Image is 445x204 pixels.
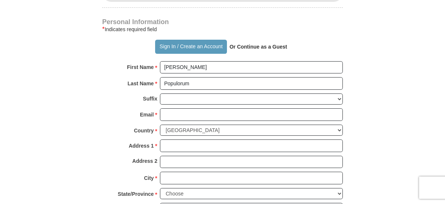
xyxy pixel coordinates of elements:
h4: Personal Information [102,19,343,25]
div: Indicates required field [102,25,343,34]
strong: Email [140,109,154,120]
strong: State/Province [118,189,154,199]
strong: First Name [127,62,154,72]
strong: Address 2 [132,156,157,166]
strong: City [144,173,154,183]
strong: Country [134,125,154,136]
strong: Address 1 [129,141,154,151]
strong: Suffix [143,93,157,104]
strong: Last Name [128,78,154,89]
strong: Or Continue as a Guest [230,44,287,50]
button: Sign In / Create an Account [155,40,227,54]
